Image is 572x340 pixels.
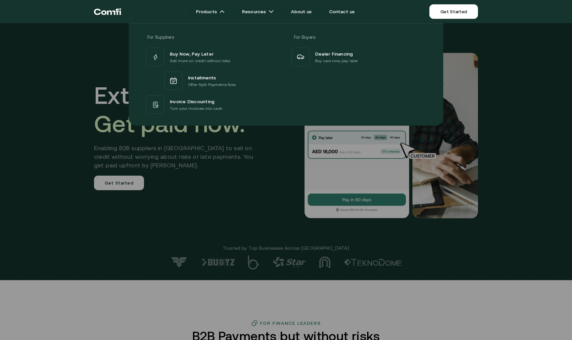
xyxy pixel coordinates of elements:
a: Return to the top of the Comfi home page [94,2,121,21]
a: Get Started [429,4,478,19]
p: Buy cars now, pay later [315,58,358,64]
p: Turn your invoices into cash [170,105,222,112]
a: Buy Now, Pay LaterSell more on credit without risks [145,46,282,67]
a: InstallmentsOffer Split Payments Now [145,67,282,94]
a: Resourcesarrow icons [234,5,282,18]
a: Dealer FinancingBuy cars now, pay later [290,46,427,67]
p: Offer Split Payments Now [188,81,236,88]
a: Invoice DiscountingTurn your invoices into cash [145,94,282,115]
span: Invoice Discounting [170,97,215,105]
a: Productsarrow icons [188,5,233,18]
a: About us [283,5,319,18]
img: arrow icons [219,9,225,14]
a: Contact us [321,5,363,18]
p: Sell more on credit without risks [170,58,230,64]
span: Installments [188,73,216,81]
img: arrow icons [268,9,274,14]
span: Buy Now, Pay Later [170,50,214,58]
span: For Buyers [294,34,315,40]
span: For Suppliers [147,34,174,40]
span: Dealer Financing [315,50,353,58]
